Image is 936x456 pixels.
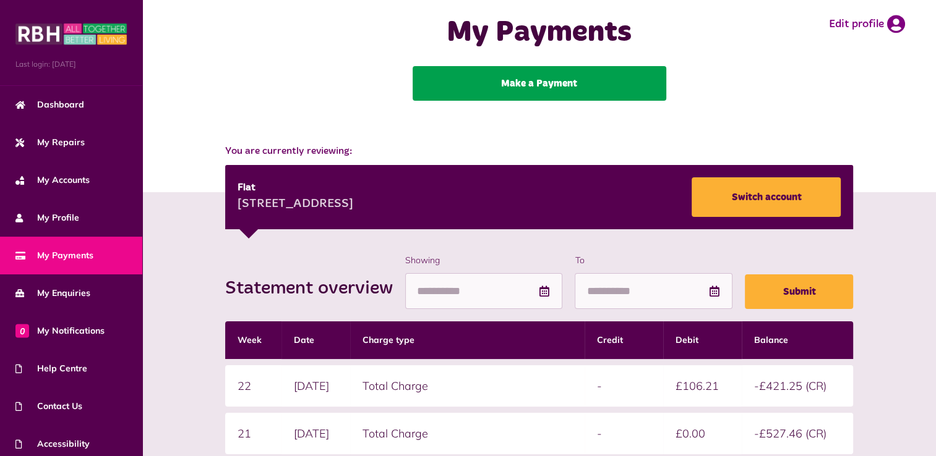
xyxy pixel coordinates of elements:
td: Total Charge [350,365,585,407]
td: £0.00 [663,413,742,454]
th: Balance [742,321,854,359]
td: -£527.46 (CR) [742,413,854,454]
span: 0 [15,324,29,337]
td: - [585,365,663,407]
a: Make a Payment [413,66,666,101]
td: -£421.25 (CR) [742,365,854,407]
th: Date [281,321,351,359]
h1: My Payments [353,15,726,51]
div: [STREET_ADDRESS] [238,195,353,214]
td: [DATE] [281,365,351,407]
label: Showing [405,254,563,267]
th: Debit [663,321,742,359]
th: Credit [585,321,663,359]
th: Week [225,321,281,359]
span: My Profile [15,211,79,224]
td: 22 [225,365,281,407]
a: Switch account [692,177,841,217]
span: Help Centre [15,362,87,375]
div: Flat [238,180,353,195]
label: To [575,254,732,267]
button: Submit [745,274,853,309]
span: My Notifications [15,324,105,337]
span: My Enquiries [15,287,90,300]
td: 21 [225,413,281,454]
span: Contact Us [15,400,82,413]
span: Dashboard [15,98,84,111]
td: Total Charge [350,413,585,454]
td: [DATE] [281,413,351,454]
img: MyRBH [15,22,127,46]
span: Last login: [DATE] [15,59,127,70]
th: Charge type [350,321,585,359]
span: My Accounts [15,174,90,187]
span: You are currently reviewing: [225,144,854,159]
td: £106.21 [663,365,742,407]
span: My Repairs [15,136,85,149]
td: - [585,413,663,454]
h2: Statement overview [225,277,405,300]
a: Edit profile [829,15,905,33]
span: Accessibility [15,437,90,450]
span: My Payments [15,249,93,262]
